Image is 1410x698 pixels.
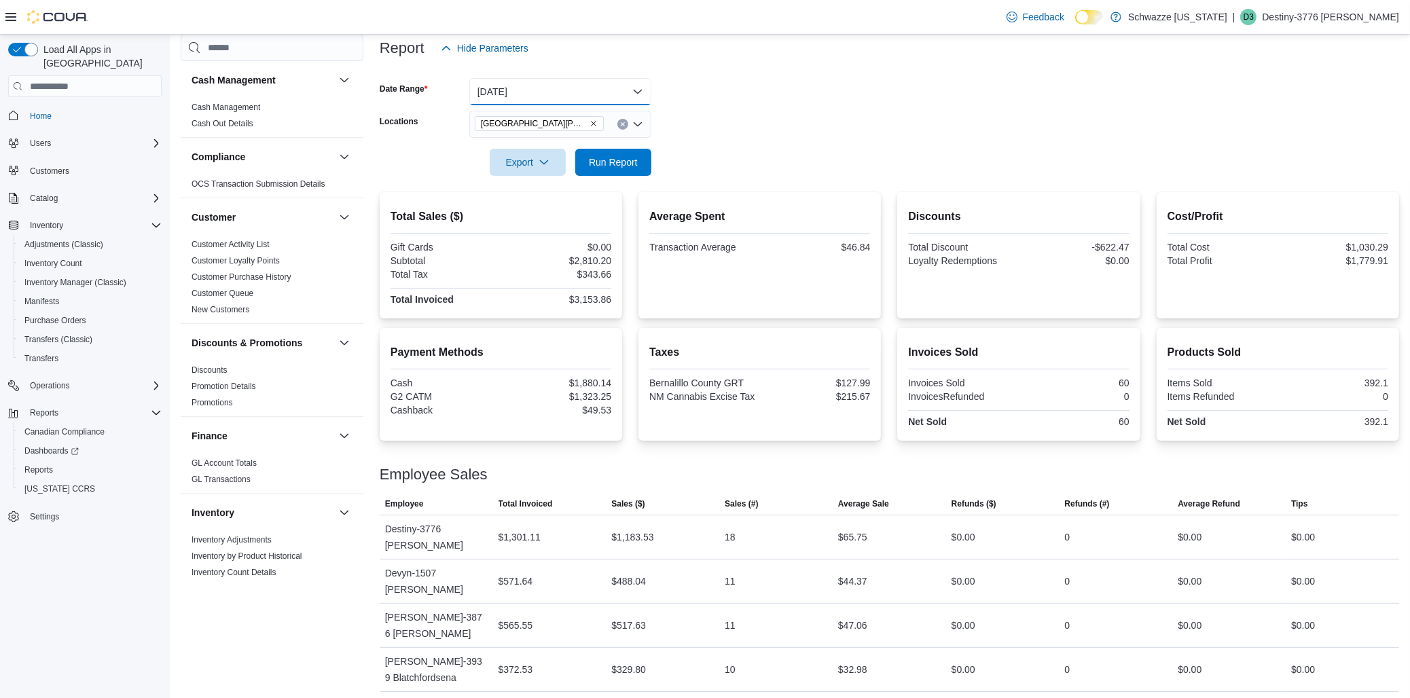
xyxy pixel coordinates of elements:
[30,511,59,522] span: Settings
[1001,3,1070,31] a: Feedback
[192,336,302,350] h3: Discounts & Promotions
[19,350,162,367] span: Transfers
[19,331,98,348] a: Transfers (Classic)
[391,344,611,361] h2: Payment Methods
[8,100,162,562] nav: Complex example
[391,255,499,266] div: Subtotal
[725,661,736,678] div: 10
[24,405,64,421] button: Reports
[19,274,132,291] a: Inventory Manager (Classic)
[192,305,249,314] a: New Customers
[499,573,533,589] div: $571.64
[24,135,162,151] span: Users
[380,604,493,647] div: [PERSON_NAME]-3876 [PERSON_NAME]
[192,210,333,224] button: Customer
[908,255,1016,266] div: Loyalty Redemptions
[391,294,454,305] strong: Total Invoiced
[952,617,975,633] div: $0.00
[19,236,162,253] span: Adjustments (Classic)
[503,391,611,402] div: $1,323.25
[1065,617,1070,633] div: 0
[19,462,58,478] a: Reports
[498,149,558,176] span: Export
[391,405,499,416] div: Cashback
[1065,529,1070,545] div: 0
[192,397,233,408] span: Promotions
[14,273,167,292] button: Inventory Manager (Classic)
[24,277,126,288] span: Inventory Manager (Classic)
[192,272,291,282] a: Customer Purchase History
[1178,498,1240,509] span: Average Refund
[14,460,167,479] button: Reports
[14,441,167,460] a: Dashboards
[24,258,82,269] span: Inventory Count
[14,292,167,311] button: Manifests
[1065,661,1070,678] div: 0
[503,255,611,266] div: $2,810.20
[192,239,270,250] span: Customer Activity List
[192,102,260,113] span: Cash Management
[19,443,162,459] span: Dashboards
[38,43,162,70] span: Load All Apps in [GEOGRAPHIC_DATA]
[14,479,167,498] button: [US_STATE] CCRS
[192,567,276,578] span: Inventory Count Details
[725,573,736,589] div: 11
[499,661,533,678] div: $372.53
[1075,24,1076,25] span: Dark Mode
[24,426,105,437] span: Canadian Compliance
[192,475,251,484] a: GL Transactions
[575,149,651,176] button: Run Report
[192,103,260,112] a: Cash Management
[611,498,645,509] span: Sales ($)
[838,617,867,633] div: $47.06
[380,116,418,127] label: Locations
[1291,573,1315,589] div: $0.00
[24,315,86,326] span: Purchase Orders
[1022,378,1129,388] div: 60
[908,416,947,427] strong: Net Sold
[19,424,162,440] span: Canadian Compliance
[469,78,651,105] button: [DATE]
[1168,242,1276,253] div: Total Cost
[192,551,302,561] a: Inventory by Product Historical
[192,119,253,128] a: Cash Out Details
[192,429,333,443] button: Finance
[192,150,245,164] h3: Compliance
[649,208,870,225] h2: Average Spent
[192,336,333,350] button: Discounts & Promotions
[19,443,84,459] a: Dashboards
[24,162,162,179] span: Customers
[336,209,352,225] button: Customer
[192,365,228,375] a: Discounts
[192,382,256,391] a: Promotion Details
[838,498,889,509] span: Average Sale
[14,235,167,254] button: Adjustments (Classic)
[30,166,69,177] span: Customers
[181,362,363,416] div: Discounts & Promotions
[192,551,302,562] span: Inventory by Product Historical
[457,41,528,55] span: Hide Parameters
[192,179,325,189] a: OCS Transaction Submission Details
[30,407,58,418] span: Reports
[336,335,352,351] button: Discounts & Promotions
[3,216,167,235] button: Inventory
[3,134,167,153] button: Users
[611,617,646,633] div: $517.63
[475,116,604,131] span: EV09 Montano Plaza
[192,179,325,189] span: OCS Transaction Submission Details
[336,72,352,88] button: Cash Management
[27,10,88,24] img: Cova
[19,424,110,440] a: Canadian Compliance
[908,378,1016,388] div: Invoices Sold
[1280,255,1388,266] div: $1,779.91
[19,255,88,272] a: Inventory Count
[24,334,92,345] span: Transfers (Classic)
[391,378,499,388] div: Cash
[1168,255,1276,266] div: Total Profit
[1280,378,1388,388] div: 392.1
[24,378,75,394] button: Operations
[503,242,611,253] div: $0.00
[192,583,305,594] span: Inventory On Hand by Package
[1240,9,1257,25] div: Destiny-3776 Herrera
[181,176,363,198] div: Compliance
